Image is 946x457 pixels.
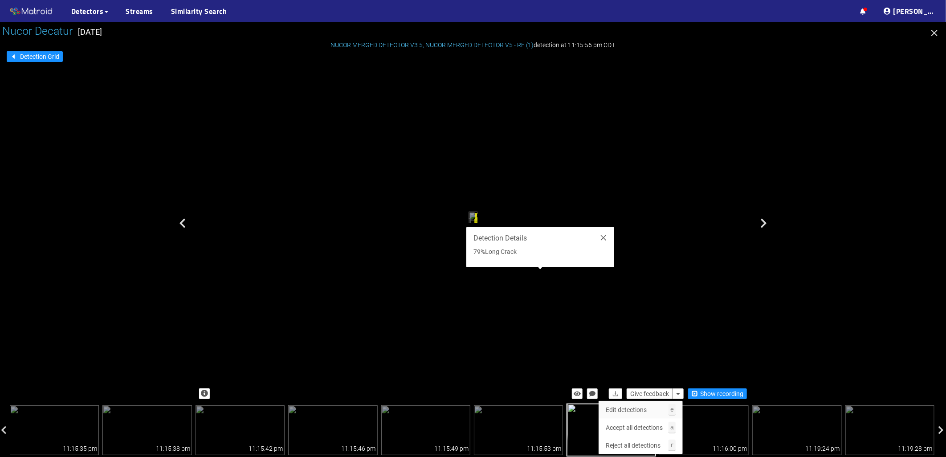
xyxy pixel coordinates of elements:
span: Accept all detections [606,423,663,433]
span: Give feedback [630,389,669,399]
a: Streams [126,6,154,16]
span: NUCOR MERGED DETECTOR V3.5 [331,41,423,49]
button: download [609,388,622,399]
img: 1758860149.000000.jpg [381,405,470,455]
span: download [612,391,619,398]
img: Matroid logo [9,5,53,18]
span: Long Crack [485,248,517,255]
span: Detectors [71,6,104,16]
img: 1758860138.000000.jpg [102,405,192,455]
img: 1758860364.000000.jpg [752,405,841,455]
span: Show recording [700,389,743,399]
kbd: a [669,422,676,433]
img: 1758860146.000000.jpg [288,405,377,455]
button: Edit detectionse [599,401,683,419]
button: Accept all detectionsa [599,419,683,437]
a: Similarity Search [171,6,227,16]
span: Edit detections [606,405,647,415]
span: 79% [473,248,485,255]
span: , NUCOR MERGED DETECTOR V5 - RF (1) [423,41,534,49]
span: Long Crack [476,213,491,219]
kbd: e [669,404,676,416]
img: 1758860142.000000.jpg [196,405,285,455]
button: Reject all detectionsr [599,437,683,454]
img: 1758860368.000000.jpg [845,405,934,455]
span: detection at 11:15:56 pm CDT [331,41,616,49]
button: Give feedback [627,388,673,399]
span: Reject all detections [606,441,661,450]
span: Detection Details [473,233,527,244]
img: 1758860160.000000.jpg [660,405,749,455]
kbd: r [669,440,676,451]
img: 1758860156.000000.jpg [567,403,656,457]
span: close [600,234,607,241]
img: 1758860153.000000.jpg [474,405,563,455]
button: Show recording [688,388,747,399]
